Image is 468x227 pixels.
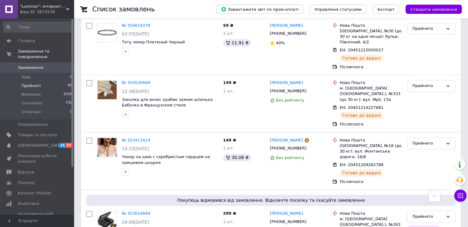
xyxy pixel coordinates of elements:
span: Замовлення [18,65,43,70]
span: Аналітика [18,201,39,206]
span: 57 [66,143,73,148]
a: Заколка для волос крабик зажим шпилька Бабочка в Французском стиле Перламутровый Белый [122,97,213,113]
div: Прийнято [412,213,443,220]
a: Фото товару [97,23,117,42]
span: 299 ₴ [223,211,236,216]
span: Створити замовлення [410,7,457,12]
span: 95 [68,83,72,89]
div: Готово до видачі [340,54,383,62]
button: Експорт [373,5,400,14]
span: Замовлення та повідомлення [18,49,74,60]
span: 149 ₴ [223,80,236,85]
div: Прийнято [412,83,443,89]
div: Прийнято [412,140,443,147]
span: Каталог ProSale [18,190,51,196]
img: Фото товару [98,138,117,157]
a: Створити замовлення [399,7,462,11]
span: ЕН: 20451209262788 [340,162,383,167]
a: Чокер на шею с серебристым сердцем на замшевом шнурке [122,154,210,165]
span: Головна [18,38,35,44]
span: Без рейтингу [276,98,304,102]
span: Виконані [22,92,41,97]
div: Нова Пошта [340,80,402,86]
div: Ваш ID: 3873276 [20,9,74,15]
img: Фото товару [98,28,117,37]
button: Завантажити звіт по пром-оплаті [216,5,303,14]
span: [DEMOGRAPHIC_DATA] [18,143,63,148]
a: [PERSON_NAME] [270,80,303,86]
div: Готово до видачі [340,112,383,119]
span: Нові [22,74,30,80]
a: № 353413424 [122,138,150,142]
div: [PHONE_NUMBER] [269,144,308,152]
a: № 353018699 [122,211,150,216]
span: 1 шт. [223,89,234,93]
span: Скасовані [22,100,42,106]
a: Тату чокер Плетеный Черный [122,40,185,44]
div: Нова Пошта [340,137,402,143]
span: Покупець відмовився від замовлення. Відкличте посилку та скасуйте замовлення [89,197,453,203]
span: 0 [70,74,72,80]
span: 3328 [63,92,72,97]
span: 20:06[DATE] [122,220,149,225]
span: 15:15[DATE] [122,146,149,151]
div: м. [GEOGRAPHIC_DATA] ([GEOGRAPHIC_DATA].), №333 (до 30 кг): вул. Мрії, 13а [340,86,402,102]
div: [GEOGRAPHIC_DATA], №18 (до 30 кг): вул. Фонтанська дорога, 16/8 [340,143,402,160]
span: Управління статусами [314,7,362,12]
div: [PHONE_NUMBER] [269,87,308,95]
div: [PHONE_NUMBER] [269,218,308,226]
button: Управління статусами [310,5,366,14]
span: Повідомлення [18,122,48,127]
input: Пошук [3,22,73,33]
span: Без рейтингу [276,155,304,160]
span: Експорт [378,7,395,12]
a: Фото товару [97,137,117,157]
div: Післяплата [340,64,402,70]
a: [PERSON_NAME] [270,211,303,217]
span: Покупці [18,180,34,185]
div: Післяплата [340,121,402,127]
button: Чат з покупцем [454,189,466,202]
div: Прийнято [412,26,443,32]
a: [PERSON_NAME] [270,137,303,143]
div: 11.91 ₴ [223,39,251,46]
span: Показники роботи компанії [18,153,57,164]
span: 0 [70,109,72,115]
button: Створити замовлення [406,5,462,14]
span: 24 [58,143,66,148]
a: № 354530669 [122,80,150,85]
span: Відгуки [18,169,34,175]
span: Товари та послуги [18,132,57,138]
img: Фото товару [98,81,117,99]
span: Прийняті [22,83,41,89]
span: Оплачені [22,109,41,115]
div: Післяплата [340,179,402,185]
div: 30.08 ₴ [223,154,251,161]
h1: Список замовлень [92,6,155,13]
div: [GEOGRAPHIC_DATA], №30 (до 30 кг на одне місце): бульв. Північний, 4/2 [340,28,402,45]
span: 1 шт. [223,219,234,224]
div: Нова Пошта [340,211,402,216]
span: Завантажити звіт по пром-оплаті [221,6,298,12]
span: 149 ₴ [223,138,236,142]
span: ЕН: 20451215050027 [340,48,383,52]
div: Готово до видачі [340,169,383,177]
a: Фото товару [97,80,117,100]
span: Інструменти веб-майстра та SEO [18,211,57,222]
span: 1 шт. [223,146,234,150]
a: № 354618378 [122,23,150,28]
span: 730 [66,100,72,106]
span: 40% [276,41,285,45]
span: 12:38[DATE] [122,89,149,94]
span: "Luminar": Інтернет-магазин аксесуарів для гаджетів і корисних дрібничок! [20,4,66,9]
span: 02:55[DATE] [122,31,149,36]
span: ЕН: 20451214227681 [340,105,383,110]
